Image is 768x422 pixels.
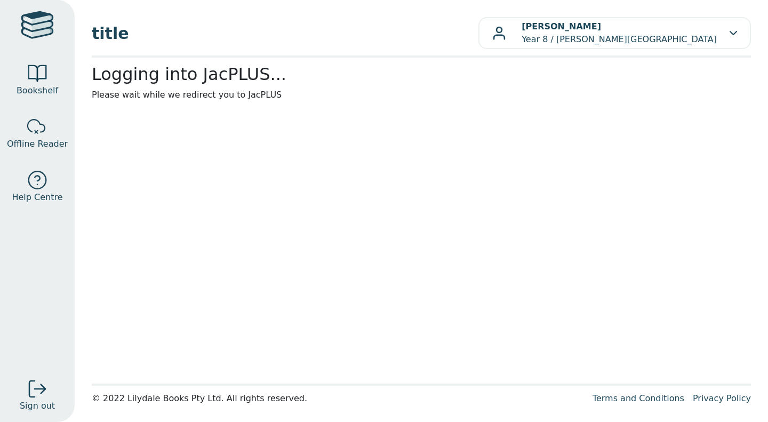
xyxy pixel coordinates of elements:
p: Please wait while we redirect you to JacPLUS [92,89,751,101]
span: Bookshelf [17,84,58,97]
span: Offline Reader [7,138,68,150]
a: Privacy Policy [693,393,751,403]
b: [PERSON_NAME] [522,21,601,31]
a: Terms and Conditions [593,393,684,403]
span: Help Centre [12,191,62,204]
p: Year 8 / [PERSON_NAME][GEOGRAPHIC_DATA] [522,20,717,46]
span: Sign out [20,400,55,412]
h2: Logging into JacPLUS... [92,64,751,84]
span: title [92,21,478,45]
div: © 2022 Lilydale Books Pty Ltd. All rights reserved. [92,392,584,405]
button: [PERSON_NAME]Year 8 / [PERSON_NAME][GEOGRAPHIC_DATA] [478,17,751,49]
